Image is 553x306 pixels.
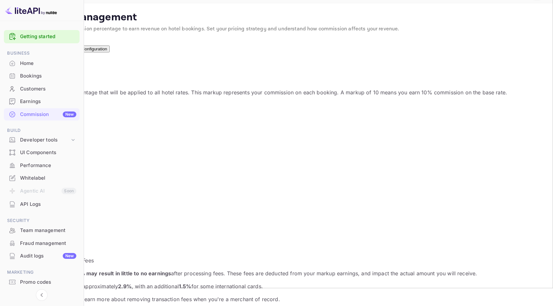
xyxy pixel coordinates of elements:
[8,153,545,161] p: $ 0.00
[36,289,48,301] button: Collapse navigation
[20,85,76,93] div: Customers
[4,95,80,107] a: Earnings
[4,127,80,134] span: Build
[4,172,80,185] div: Whitelabel
[5,5,57,16] img: LiteAPI logo
[20,60,76,67] div: Home
[118,283,132,290] strong: 2.9%
[8,179,545,187] p: $ 100.00
[8,192,545,200] p: Markup Percentage
[4,108,80,120] a: CommissionNew
[8,25,545,33] p: Configure your default commission percentage to earn revenue on hotel bookings. Set your pricing ...
[20,111,76,118] div: Commission
[4,159,80,171] a: Performance
[4,146,80,159] div: UI Components
[4,198,80,211] div: API Logs
[70,46,110,52] button: Test Configuration
[4,276,80,289] div: Promo codes
[20,72,76,80] div: Bookings
[20,227,76,234] div: Team management
[4,108,80,121] div: CommissionNew
[8,269,545,277] p: after processing fees. These fees are deducted from your markup earnings, and impact the actual a...
[20,33,76,40] a: Getting started
[4,146,80,158] a: UI Components
[4,57,80,69] a: Home
[63,111,76,117] div: New
[8,166,545,174] p: Total Price
[4,269,80,276] span: Marketing
[8,270,171,277] strong: ⚠️ Your current markup of 0 % may result in little to no earnings
[8,282,545,290] p: Standard processing fees are approximately , with an additional for some international cards.
[8,218,545,226] p: %
[63,253,76,259] div: New
[20,149,76,156] div: UI Components
[20,136,70,144] div: Developer tools
[8,89,545,96] p: Set your default markup percentage that will be applied to all hotel rates. This markup represent...
[4,172,80,184] a: Whitelabel
[20,201,76,208] div: API Logs
[8,114,545,122] p: LiteAPI Base Rate
[4,237,80,249] a: Fraud management
[8,244,545,251] p: 💳
[4,134,80,146] div: Developer tools
[8,101,545,109] p: Quick Example
[4,276,80,288] a: Promo codes
[4,159,80,172] div: Performance
[179,283,191,290] strong: 1.5%
[4,217,80,224] span: Security
[4,224,80,237] div: Team management
[4,224,80,236] a: Team management
[8,140,545,148] p: Your Gross Commission ( 0 %)
[8,11,545,24] p: Commission Management
[20,240,76,247] div: Fraud management
[4,70,80,82] a: Bookings
[20,252,76,260] div: Audit logs
[4,250,80,262] div: Audit logsNew
[4,83,80,95] a: Customers
[8,127,545,135] p: $100
[4,198,80,210] a: API Logs
[20,279,76,286] div: Promo codes
[4,237,80,250] div: Fraud management
[8,295,545,303] p: to learn more about removing transaction fees when you're a merchant of record.
[4,250,80,262] a: Audit logsNew
[4,50,80,57] span: Business
[4,57,80,70] div: Home
[20,174,76,182] div: Whitelabel
[4,95,80,108] div: Earnings
[8,257,545,264] p: Credit/Debit Card Processing Fees
[20,98,76,105] div: Earnings
[20,162,76,169] div: Performance
[8,59,545,67] h4: Default Markup
[4,30,80,43] div: Getting started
